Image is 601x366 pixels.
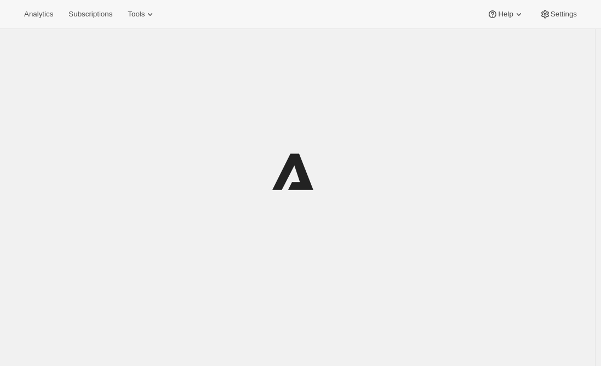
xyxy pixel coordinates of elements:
[24,10,53,19] span: Analytics
[62,7,119,22] button: Subscriptions
[68,10,112,19] span: Subscriptions
[533,7,583,22] button: Settings
[480,7,530,22] button: Help
[18,7,60,22] button: Analytics
[498,10,513,19] span: Help
[121,7,162,22] button: Tools
[551,10,577,19] span: Settings
[128,10,145,19] span: Tools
